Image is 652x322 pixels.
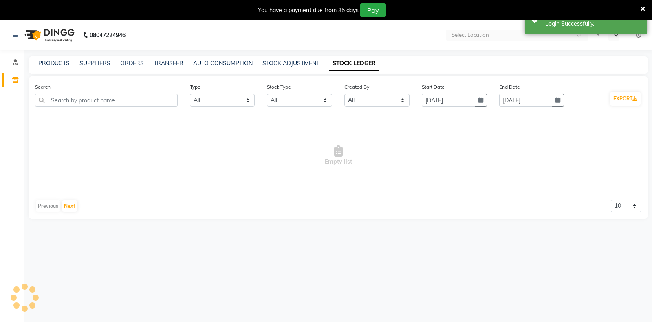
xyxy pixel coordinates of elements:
label: End Date [499,83,520,91]
a: TRANSFER [154,60,183,67]
button: Next [62,200,77,212]
label: Stock Type [267,83,291,91]
img: logo [21,24,77,47]
a: STOCK LEDGER [329,56,379,71]
button: EXPORT [610,92,641,106]
a: ORDERS [120,60,144,67]
a: STOCK ADJUSTMENT [262,60,319,67]
a: AUTO CONSUMPTION [193,60,253,67]
label: Type [190,83,200,91]
div: Select Location [452,31,489,39]
input: Search by product name [35,94,178,107]
a: SUPPLIERS [79,60,110,67]
label: Search [35,83,51,91]
div: Login Successfully. [545,20,641,28]
div: You have a payment due from 35 days [258,6,359,15]
button: Pay [360,3,386,17]
label: Start Date [422,83,445,91]
a: PRODUCTS [38,60,70,67]
b: 08047224946 [90,24,126,47]
label: Created By [344,83,369,91]
span: Empty list [35,115,641,196]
